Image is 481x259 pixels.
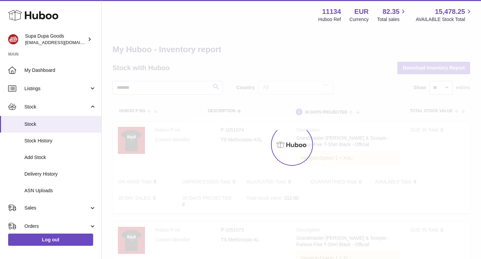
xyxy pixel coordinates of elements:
[24,104,89,110] span: Stock
[377,7,407,23] a: 82.35 Total sales
[435,7,465,16] span: 15,478.25
[24,171,96,177] span: Delivery History
[350,16,369,23] div: Currency
[24,223,89,230] span: Orders
[24,85,89,92] span: Listings
[377,16,407,23] span: Total sales
[24,138,96,144] span: Stock History
[24,205,89,211] span: Sales
[8,234,93,246] a: Log out
[416,16,473,23] span: AVAILABLE Stock Total
[354,7,369,16] strong: EUR
[24,154,96,161] span: Add Stock
[318,16,341,23] div: Huboo Ref
[24,187,96,194] span: ASN Uploads
[322,7,341,16] strong: 11134
[382,7,399,16] span: 82.35
[25,40,100,45] span: [EMAIL_ADDRESS][DOMAIN_NAME]
[24,67,96,74] span: My Dashboard
[416,7,473,23] a: 15,478.25 AVAILABLE Stock Total
[25,33,86,46] div: Supa Dupa Goods
[8,34,18,44] img: hello@slayalldayofficial.com
[24,121,96,127] span: Stock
